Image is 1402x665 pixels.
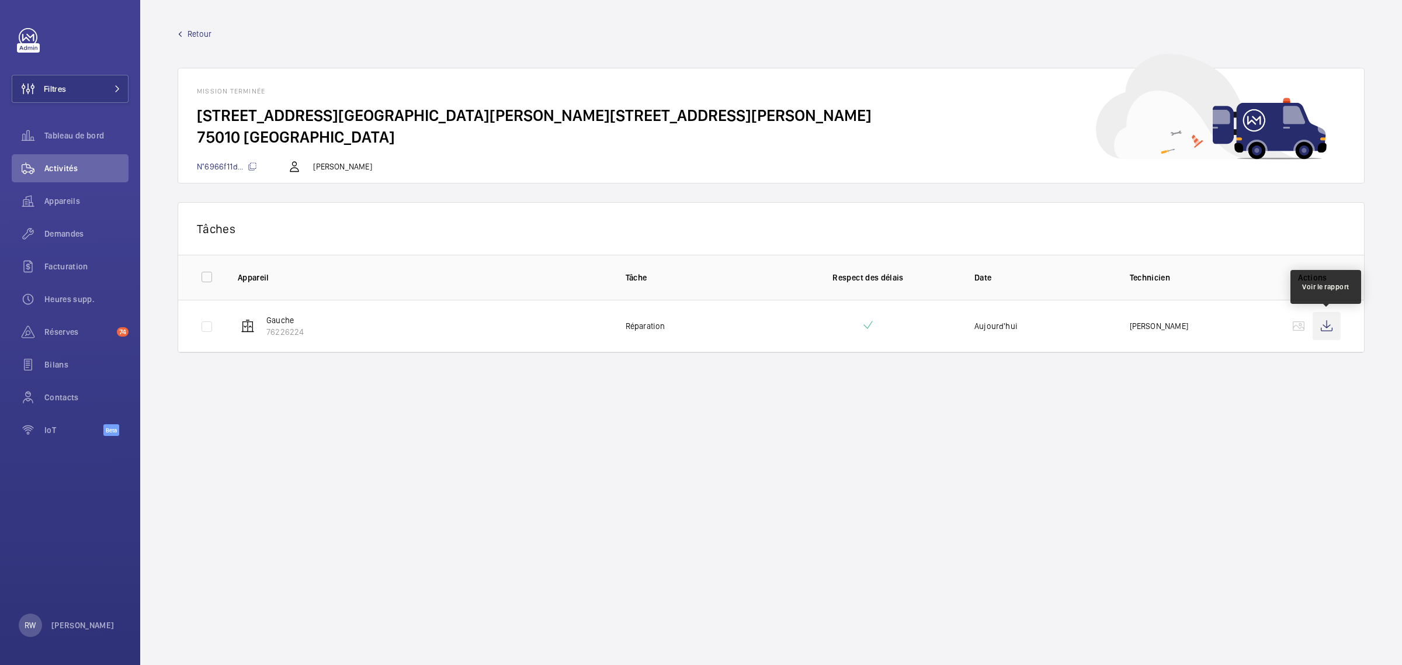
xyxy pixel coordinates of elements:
p: RW [25,619,36,631]
p: Gauche [266,314,304,326]
p: Réparation [626,320,665,332]
button: Filtres [12,75,129,103]
p: [PERSON_NAME] [51,619,114,631]
span: 74 [117,327,129,337]
h2: [STREET_ADDRESS][GEOGRAPHIC_DATA][PERSON_NAME][STREET_ADDRESS][PERSON_NAME] [197,105,1345,126]
span: Beta [103,424,119,436]
span: Activités [44,162,129,174]
span: Tableau de bord [44,130,129,141]
h2: 75010 [GEOGRAPHIC_DATA] [197,126,1345,148]
p: Appareil [238,272,607,283]
span: Appareils [44,195,129,207]
p: Tâches [197,221,1345,236]
p: [PERSON_NAME] [313,161,372,172]
p: 76226224 [266,326,304,338]
img: elevator.svg [241,319,255,333]
span: Réserves [44,326,112,338]
p: Technicien [1130,272,1266,283]
span: Bilans [44,359,129,370]
p: Respect des délais [780,272,956,283]
p: Tâche [626,272,762,283]
p: Aujourd'hui [974,320,1018,332]
span: Heures supp. [44,293,129,305]
span: Filtres [44,83,66,95]
span: Retour [188,28,211,40]
span: IoT [44,424,103,436]
span: Demandes [44,228,129,240]
span: Contacts [44,392,129,403]
p: Date [974,272,1111,283]
div: Voir le rapport [1302,282,1349,292]
p: [PERSON_NAME] [1130,320,1188,332]
img: car delivery [1096,54,1327,160]
span: Facturation [44,261,129,272]
span: N°6966f11d... [197,162,257,171]
p: Actions [1285,272,1341,283]
h1: Mission terminée [197,87,1345,95]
